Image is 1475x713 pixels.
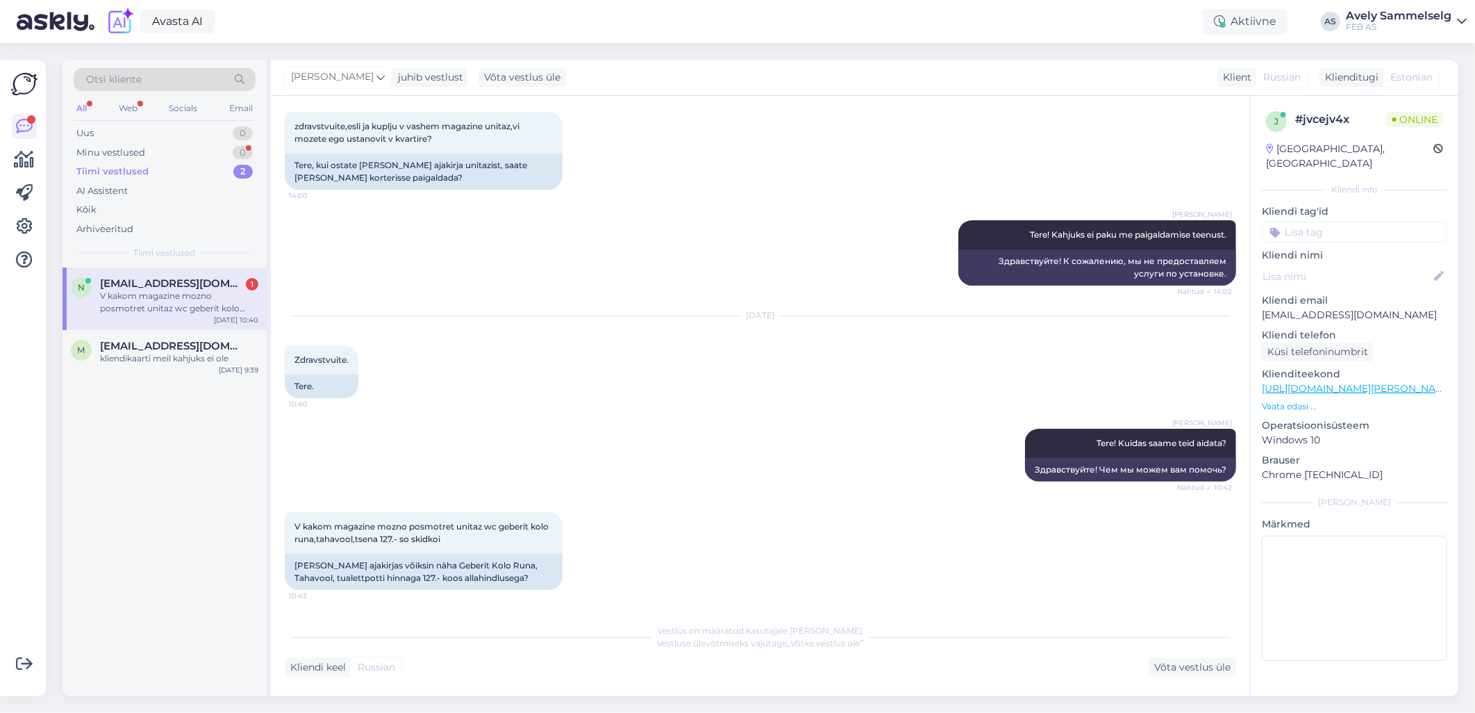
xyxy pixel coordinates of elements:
div: Uus [76,126,94,140]
div: Socials [166,99,200,117]
div: V kakom magazine mozno posmotret unitaz wc geberit kolo runa,tahavool,tsena 127.- so skidkoi [100,290,258,315]
span: [PERSON_NAME] [1172,209,1232,220]
div: # jvcejv4x [1295,111,1387,128]
input: Lisa nimi [1262,269,1431,284]
span: [PERSON_NAME] [291,69,374,85]
span: Nähtud ✓ 10:42 [1177,482,1232,493]
div: [DATE] 10:40 [214,315,258,325]
span: V kakom magazine mozno posmotret unitaz wc geberit kolo runa,tahavool,tsena 127.- so skidkoi [294,521,551,544]
p: Kliendi email [1262,293,1447,308]
img: Askly Logo [11,71,37,97]
input: Lisa tag [1262,222,1447,243]
span: Tiimi vestlused [134,247,196,259]
div: Avely Sammelselg [1346,10,1451,22]
div: [PERSON_NAME] ajakirjas võiksin näha Geberit Kolo Runa, Tahavool, tualettpotti hinnaga 127.- koos... [285,554,562,590]
div: Võta vestlus üle [1149,658,1236,677]
p: Klienditeekond [1262,367,1447,382]
span: Vestluse ülevõtmiseks vajutage [658,638,864,648]
span: 10:43 [289,591,341,601]
div: Minu vestlused [76,146,145,160]
div: FEB AS [1346,22,1451,33]
div: [GEOGRAPHIC_DATA], [GEOGRAPHIC_DATA] [1266,142,1433,171]
div: [DATE] [285,309,1236,322]
p: Operatsioonisüsteem [1262,418,1447,433]
span: Russian [358,660,395,675]
span: Vestlus on määratud kasutajale [PERSON_NAME] [658,625,863,636]
div: Kliendi info [1262,183,1447,196]
p: Windows 10 [1262,433,1447,448]
span: j [1274,116,1278,126]
div: Tiimi vestlused [76,165,149,179]
span: zdravstvuite,esli ja kuplju v vashem magazine unitaz,vi mozete ego ustanovit v kvartire? [294,121,522,144]
p: Märkmed [1262,517,1447,532]
a: Avely SammelselgFEB AS [1346,10,1467,33]
a: Avasta AI [140,10,215,33]
span: Tere! Kahjuks ei paku me paigaldamise teenust. [1030,229,1226,240]
div: 1 [246,278,258,290]
div: Arhiveeritud [76,222,133,236]
div: 2 [233,165,253,179]
div: Küsi telefoninumbrit [1262,343,1374,361]
div: Klienditugi [1319,70,1378,85]
p: [EMAIL_ADDRESS][DOMAIN_NAME] [1262,308,1447,322]
span: n [78,282,85,293]
div: kliendikaarti meil kahjuks ei ole [100,352,258,365]
p: Kliendi tag'id [1262,204,1447,219]
div: Võta vestlus üle [478,68,566,87]
div: Здравствуйте! Чем мы можем вам помочь? [1025,458,1236,482]
div: Tere. [285,375,358,398]
div: 0 [233,146,253,160]
span: Maksim.ivanov@tptlive.ee [100,340,244,352]
div: [DATE] 9:39 [219,365,258,375]
p: Chrome [TECHNICAL_ID] [1262,468,1447,482]
i: „Võtke vestlus üle” [787,638,864,648]
div: Web [116,99,140,117]
span: Russian [1263,70,1301,85]
p: Brauser [1262,453,1447,468]
p: Kliendi telefon [1262,328,1447,343]
span: 14:00 [289,190,341,201]
div: Klient [1217,70,1251,85]
div: Kliendi keel [285,660,346,675]
span: M [78,345,85,355]
span: [PERSON_NAME] [1172,418,1232,428]
span: nataliapa3871@gmail.com [100,277,244,290]
a: [URL][DOMAIN_NAME][PERSON_NAME] [1262,382,1453,395]
span: Nähtud ✓ 14:02 [1177,286,1232,297]
span: Zdravstvuite. [294,354,349,365]
p: Vaata edasi ... [1262,400,1447,413]
div: Tere, kui ostate [PERSON_NAME] ajakirja unitazist, saate [PERSON_NAME] korterisse paigaldada? [285,154,562,190]
div: All [74,99,90,117]
span: 10:40 [289,399,341,409]
div: Здравствуйте! К сожалению, мы не предоставляем услуги по установке. [958,249,1236,286]
p: Kliendi nimi [1262,248,1447,263]
span: Estonian [1390,70,1433,85]
div: AS [1321,12,1340,31]
img: explore-ai [106,7,135,36]
div: [PERSON_NAME] [1262,496,1447,509]
div: AI Assistent [76,184,128,198]
div: Email [226,99,256,117]
div: juhib vestlust [392,70,463,85]
span: Otsi kliente [86,72,142,87]
div: Kõik [76,203,97,217]
div: Aktiivne [1203,9,1287,34]
span: Tere! Kuidas saame teid aidata? [1097,438,1226,448]
span: Online [1387,112,1443,127]
div: 0 [233,126,253,140]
